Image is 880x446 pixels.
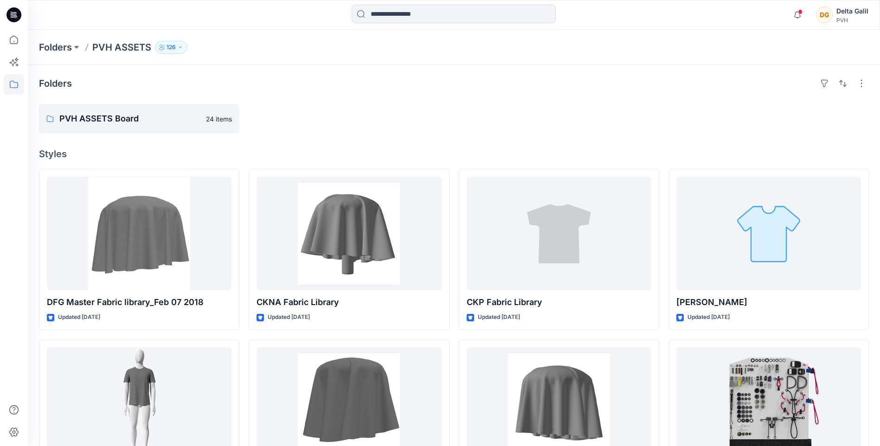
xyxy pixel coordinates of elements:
p: CKNA Fabric Library [257,296,441,309]
p: 24 items [206,114,232,124]
div: Delta Galil [836,6,868,17]
a: DFG Master Fabric library_Feb 07 2018 [47,177,231,290]
p: Updated [DATE] [687,312,730,322]
h4: Folders [39,78,72,89]
p: 126 [167,42,176,52]
a: CKNA Fabric Library [257,177,441,290]
p: [PERSON_NAME] [676,296,861,309]
a: Tommy Trim [676,177,861,290]
p: PVH ASSETS Board [59,112,200,125]
div: DG [816,6,833,23]
p: Updated [DATE] [478,312,520,322]
p: CKP Fabric Library [467,296,651,309]
p: PVH ASSETS [92,41,151,54]
p: Updated [DATE] [58,312,100,322]
div: PVH [836,17,868,24]
a: Folders [39,41,72,54]
a: PVH ASSETS Board24 items [39,104,239,134]
p: Updated [DATE] [268,312,310,322]
button: 126 [155,41,187,54]
p: DFG Master Fabric library_Feb 07 2018 [47,296,231,309]
a: CKP Fabric Library [467,177,651,290]
h4: Styles [39,148,869,159]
